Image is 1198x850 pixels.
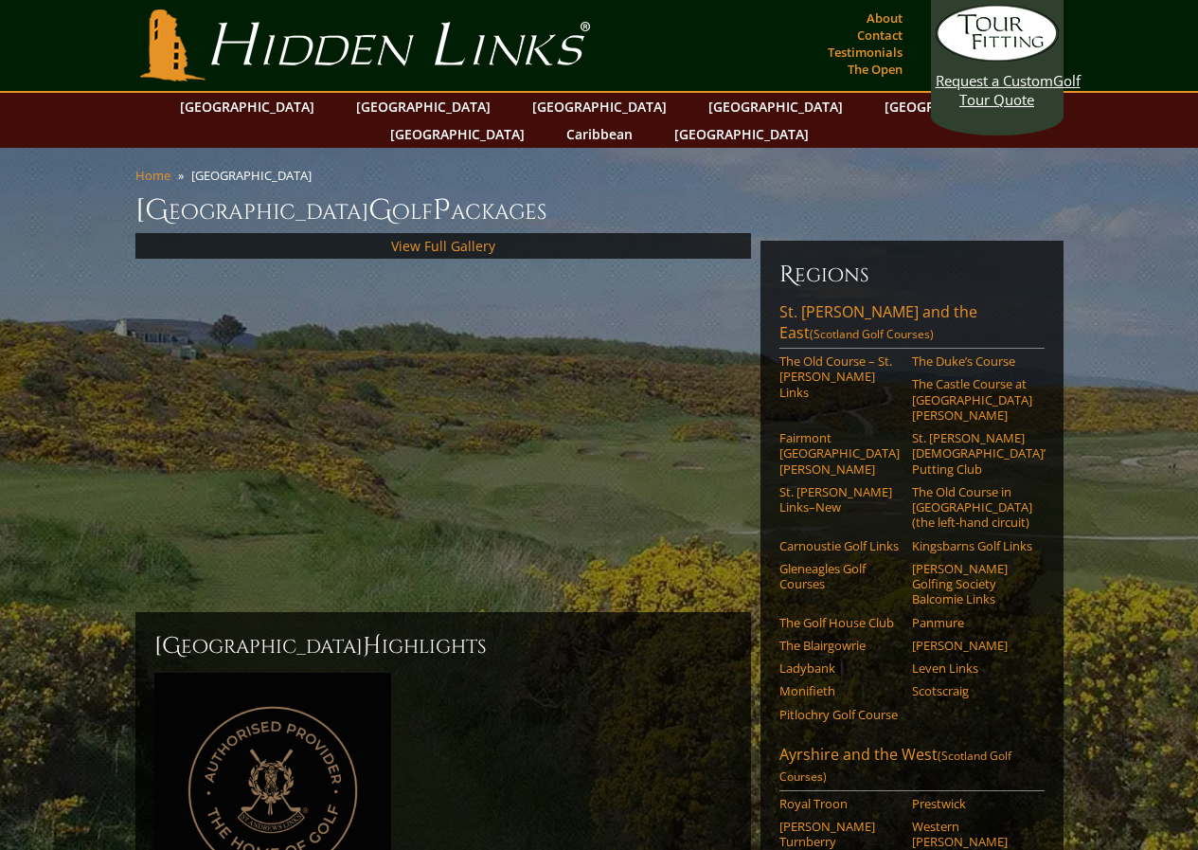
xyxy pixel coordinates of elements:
[779,615,900,630] a: The Golf House Club
[368,191,392,229] span: G
[699,93,852,120] a: [GEOGRAPHIC_DATA]
[523,93,676,120] a: [GEOGRAPHIC_DATA]
[936,5,1059,109] a: Request a CustomGolf Tour Quote
[135,191,1064,229] h1: [GEOGRAPHIC_DATA] olf ackages
[154,631,732,661] h2: [GEOGRAPHIC_DATA] ighlights
[823,39,907,65] a: Testimonials
[779,707,900,722] a: Pitlochry Golf Course
[433,191,451,229] span: P
[191,167,319,184] li: [GEOGRAPHIC_DATA]
[391,237,495,255] a: View Full Gallery
[912,796,1032,811] a: Prestwick
[779,484,900,515] a: St. [PERSON_NAME] Links–New
[363,631,382,661] span: H
[912,660,1032,676] a: Leven Links
[912,484,1032,531] a: The Old Course in [GEOGRAPHIC_DATA] (the left-hand circuit)
[912,538,1032,553] a: Kingsbarns Golf Links
[779,819,900,850] a: [PERSON_NAME] Turnberry
[912,819,1032,850] a: Western [PERSON_NAME]
[779,638,900,653] a: The Blairgowrie
[779,260,1045,290] h6: Regions
[912,353,1032,369] a: The Duke’s Course
[779,430,900,477] a: Fairmont [GEOGRAPHIC_DATA][PERSON_NAME]
[665,120,818,148] a: [GEOGRAPHIC_DATA]
[557,120,642,148] a: Caribbean
[779,301,1045,349] a: St. [PERSON_NAME] and the East(Scotland Golf Courses)
[936,71,1053,90] span: Request a Custom
[135,167,170,184] a: Home
[912,561,1032,607] a: [PERSON_NAME] Golfing Society Balcomie Links
[347,93,500,120] a: [GEOGRAPHIC_DATA]
[779,744,1045,791] a: Ayrshire and the West(Scotland Golf Courses)
[912,638,1032,653] a: [PERSON_NAME]
[810,326,934,342] span: (Scotland Golf Courses)
[779,796,900,811] a: Royal Troon
[381,120,534,148] a: [GEOGRAPHIC_DATA]
[875,93,1028,120] a: [GEOGRAPHIC_DATA]
[912,683,1032,698] a: Scotscraig
[912,430,1032,477] a: St. [PERSON_NAME] [DEMOGRAPHIC_DATA]’ Putting Club
[779,561,900,592] a: Gleneagles Golf Courses
[779,748,1011,785] span: (Scotland Golf Courses)
[852,22,907,48] a: Contact
[779,683,900,698] a: Monifieth
[912,376,1032,423] a: The Castle Course at [GEOGRAPHIC_DATA][PERSON_NAME]
[779,353,900,400] a: The Old Course – St. [PERSON_NAME] Links
[779,660,900,676] a: Ladybank
[170,93,324,120] a: [GEOGRAPHIC_DATA]
[779,538,900,553] a: Carnoustie Golf Links
[862,5,907,31] a: About
[912,615,1032,630] a: Panmure
[843,56,907,82] a: The Open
